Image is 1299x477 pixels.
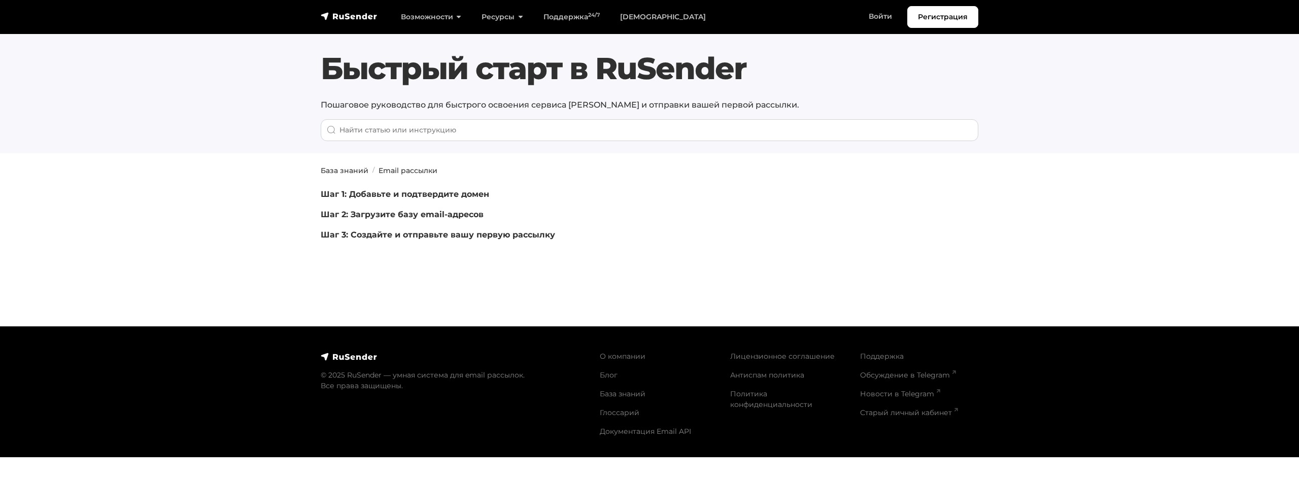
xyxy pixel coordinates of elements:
p: © 2025 RuSender — умная система для email рассылок. Все права защищены. [321,370,588,391]
a: О компании [600,352,645,361]
a: Документация Email API [600,427,691,436]
a: Ресурсы [471,7,533,27]
img: Поиск [327,125,336,134]
a: Email рассылки [379,166,437,175]
a: Глоссарий [600,408,639,417]
sup: 24/7 [588,12,600,18]
a: Поддержка [860,352,904,361]
a: Поддержка24/7 [533,7,610,27]
input: When autocomplete results are available use up and down arrows to review and enter to go to the d... [321,119,978,141]
a: Регистрация [907,6,978,28]
a: База знаний [600,389,645,398]
a: Новости в Telegram [860,389,940,398]
a: Обсуждение в Telegram [860,370,956,380]
a: Войти [859,6,902,27]
a: Шаг 3: Создайте и отправьте вашу первую рассылку [321,230,555,240]
a: Антиспам политика [730,370,804,380]
h1: Быстрый старт в RuSender [321,50,978,87]
a: Старый личный кабинет [860,408,958,417]
a: Политика конфиденциальности [730,389,812,409]
nav: breadcrumb [315,165,984,176]
a: Возможности [391,7,471,27]
a: Шаг 1: Добавьте и подтвердите домен [321,189,489,199]
p: Пошаговое руководство для быстрого освоения сервиса [PERSON_NAME] и отправки вашей первой рассылки. [321,99,978,111]
img: RuSender [321,11,378,21]
a: Блог [600,370,618,380]
a: Шаг 2: Загрузите базу email-адресов [321,210,484,219]
a: [DEMOGRAPHIC_DATA] [610,7,716,27]
a: Лицензионное соглашение [730,352,835,361]
a: База знаний [321,166,368,175]
img: RuSender [321,352,378,362]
